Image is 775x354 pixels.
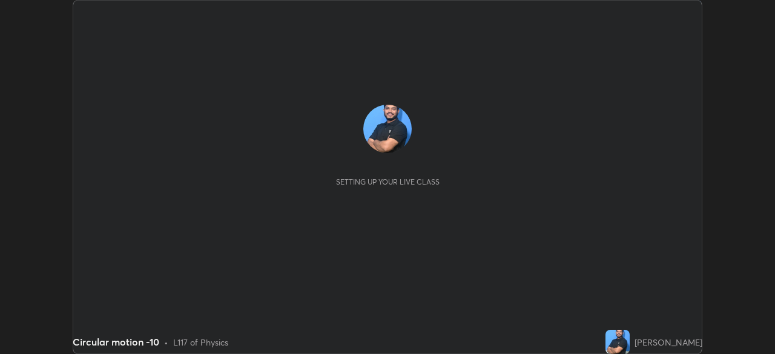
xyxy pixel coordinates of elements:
[605,330,630,354] img: f2301bd397bc4cf78b0e65b0791dc59c.jpg
[173,336,228,349] div: L117 of Physics
[73,335,159,349] div: Circular motion -10
[336,177,440,186] div: Setting up your live class
[363,105,412,153] img: f2301bd397bc4cf78b0e65b0791dc59c.jpg
[164,336,168,349] div: •
[635,336,702,349] div: [PERSON_NAME]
